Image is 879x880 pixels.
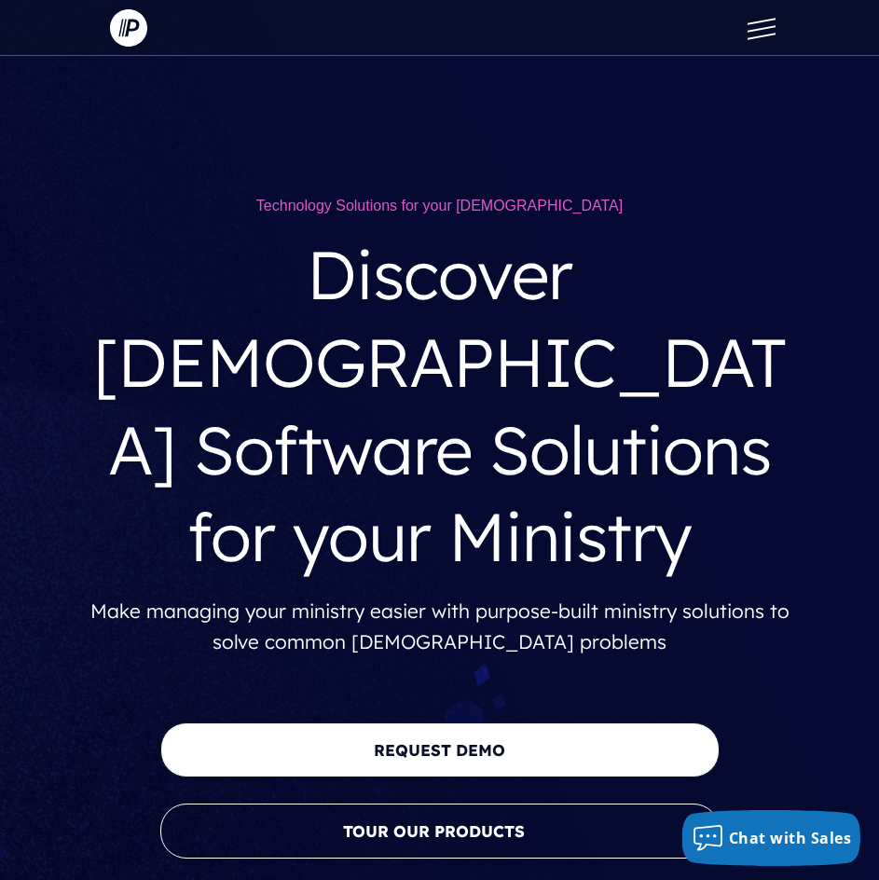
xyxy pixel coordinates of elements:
h1: Technology Solutions for your [DEMOGRAPHIC_DATA] [90,196,790,216]
h3: Discover [DEMOGRAPHIC_DATA] Software Solutions for your Ministry [90,216,790,595]
a: REQUEST DEMO [160,722,720,777]
button: Chat with Sales [682,810,861,866]
span: Chat with Sales [729,828,852,848]
p: Make managing your ministry easier with purpose-built ministry solutions to solve common [DEMOGRA... [90,596,790,658]
button: Tour Our Products [160,804,720,859]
